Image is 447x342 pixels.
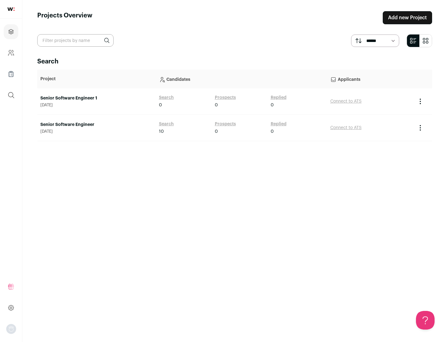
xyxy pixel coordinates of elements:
a: Company and ATS Settings [4,45,18,60]
a: Add new Project [383,11,432,24]
a: Prospects [215,95,236,101]
a: Projects [4,24,18,39]
a: Senior Software Engineer 1 [40,95,153,101]
a: Connect to ATS [330,99,362,104]
span: [DATE] [40,103,153,108]
a: Search [159,95,174,101]
p: Applicants [330,73,410,85]
iframe: Help Scout Beacon - Open [416,311,435,330]
span: 0 [215,128,218,135]
h2: Search [37,57,432,66]
p: Project [40,76,153,82]
a: Connect to ATS [330,126,362,130]
span: 0 [215,102,218,108]
span: 0 [271,128,274,135]
h1: Projects Overview [37,11,93,24]
span: 0 [159,102,162,108]
a: Replied [271,121,287,127]
img: wellfound-shorthand-0d5821cbd27db2630d0214b213865d53afaa358527fdda9d0ea32b1df1b89c2c.svg [7,7,15,11]
span: 10 [159,128,164,135]
input: Filter projects by name [37,34,114,47]
button: Project Actions [417,124,424,132]
span: [DATE] [40,129,153,134]
button: Project Actions [417,98,424,105]
a: Search [159,121,174,127]
p: Candidates [159,73,324,85]
a: Replied [271,95,287,101]
a: Prospects [215,121,236,127]
button: Open dropdown [6,324,16,334]
span: 0 [271,102,274,108]
a: Senior Software Engineer [40,122,153,128]
img: nopic.png [6,324,16,334]
a: Company Lists [4,67,18,81]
